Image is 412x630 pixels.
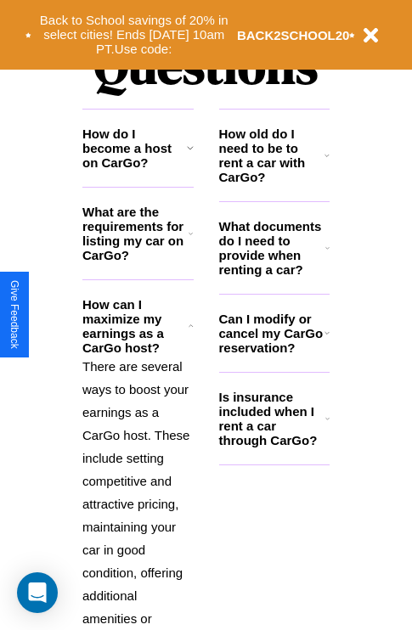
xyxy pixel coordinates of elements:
[219,127,325,184] h3: How old do I need to be to rent a car with CarGo?
[219,390,325,447] h3: Is insurance included when I rent a car through CarGo?
[237,28,350,42] b: BACK2SCHOOL20
[219,219,326,277] h3: What documents do I need to provide when renting a car?
[82,127,187,170] h3: How do I become a host on CarGo?
[219,312,325,355] h3: Can I modify or cancel my CarGo reservation?
[8,280,20,349] div: Give Feedback
[17,572,58,613] div: Open Intercom Messenger
[82,297,189,355] h3: How can I maximize my earnings as a CarGo host?
[31,8,237,61] button: Back to School savings of 20% in select cities! Ends [DATE] 10am PT.Use code:
[82,205,189,262] h3: What are the requirements for listing my car on CarGo?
